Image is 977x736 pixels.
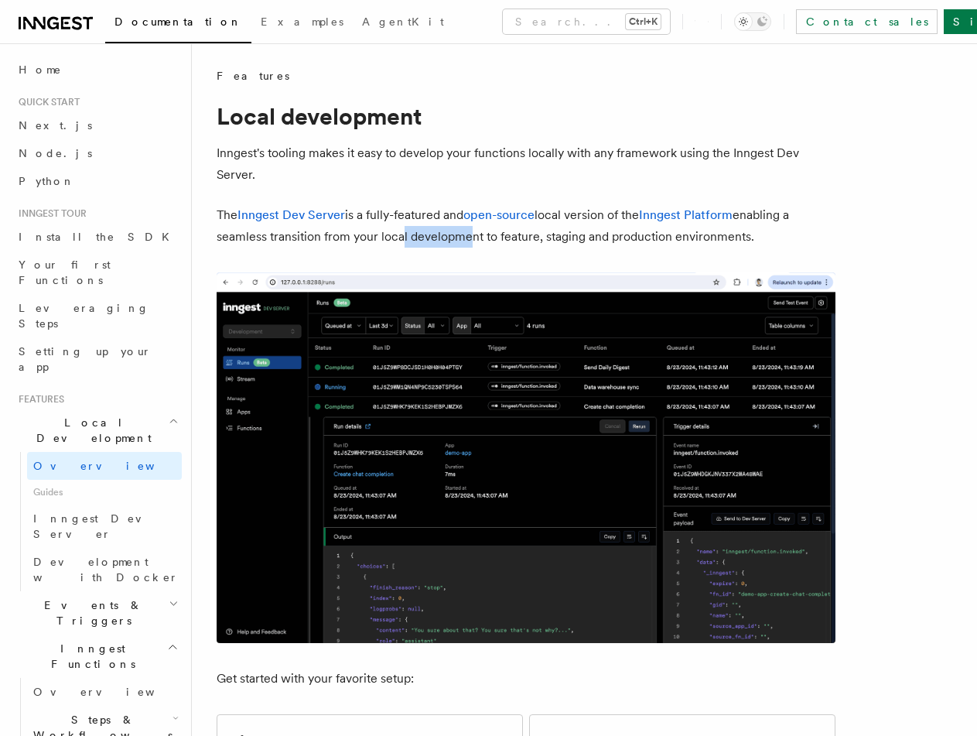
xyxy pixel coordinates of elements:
a: Inngest Dev Server [27,505,182,548]
span: Next.js [19,119,92,132]
span: Inngest Functions [12,641,167,672]
a: AgentKit [353,5,453,42]
span: Inngest tour [12,207,87,220]
span: Install the SDK [19,231,179,243]
a: Home [12,56,182,84]
span: Examples [261,15,343,28]
a: open-source [463,207,535,222]
span: Leveraging Steps [19,302,149,330]
span: Documentation [114,15,242,28]
span: Events & Triggers [12,597,169,628]
button: Local Development [12,409,182,452]
span: Features [12,393,64,406]
a: Setting up your app [12,337,182,381]
a: Contact sales [796,9,938,34]
div: Local Development [12,452,182,591]
p: Get started with your favorite setup: [217,668,835,690]
span: Development with Docker [33,556,179,584]
span: Node.js [19,147,92,159]
a: Inngest Platform [639,207,733,222]
span: Local Development [12,415,169,446]
a: Overview [27,678,182,706]
span: Overview [33,460,193,472]
p: The is a fully-featured and local version of the enabling a seamless transition from your local d... [217,204,835,248]
a: Next.js [12,111,182,139]
span: Inngest Dev Server [33,512,166,540]
a: Node.js [12,139,182,167]
span: AgentKit [362,15,444,28]
a: Development with Docker [27,548,182,591]
kbd: Ctrl+K [626,14,661,29]
span: Quick start [12,96,80,108]
button: Events & Triggers [12,591,182,635]
button: Search...Ctrl+K [503,9,670,34]
a: Inngest Dev Server [237,207,345,222]
h1: Local development [217,102,835,130]
span: Features [217,68,289,84]
span: Home [19,62,62,77]
span: Setting up your app [19,345,152,373]
button: Inngest Functions [12,635,182,678]
span: Python [19,175,75,187]
a: Install the SDK [12,223,182,251]
a: Your first Functions [12,251,182,294]
button: Toggle dark mode [734,12,771,31]
span: Your first Functions [19,258,111,286]
a: Leveraging Steps [12,294,182,337]
a: Examples [251,5,353,42]
p: Inngest's tooling makes it easy to develop your functions locally with any framework using the In... [217,142,835,186]
span: Guides [27,480,182,505]
a: Overview [27,452,182,480]
a: Python [12,167,182,195]
span: Overview [33,686,193,698]
img: The Inngest Dev Server on the Functions page [217,272,835,643]
a: Documentation [105,5,251,43]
